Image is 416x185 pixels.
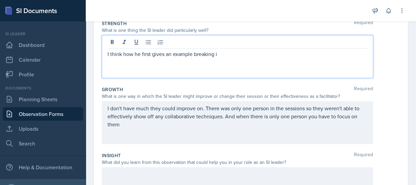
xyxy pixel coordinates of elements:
[3,92,83,106] a: Planning Sheets
[102,20,127,27] label: Strength
[108,50,367,58] p: I think how he first gives an example breaking i
[3,85,83,91] div: Documents
[354,20,373,27] span: Required
[3,107,83,121] a: Observation Forms
[354,86,373,93] span: Required
[3,137,83,150] a: Search
[102,93,373,100] div: What is one way in which the SI leader might improve or change their session or their effectivene...
[354,152,373,159] span: Required
[3,53,83,66] a: Calendar
[108,104,367,128] p: I don't have much they could improve on. There was only one person in the sessions so they weren'...
[102,152,121,159] label: Insight
[3,161,83,174] div: Help & Documentation
[3,38,83,52] a: Dashboard
[102,86,123,93] label: Growth
[102,159,373,166] div: What did you learn from this observation that could help you in your role as an SI leader?
[3,31,83,37] div: Si leader
[3,122,83,135] a: Uploads
[3,68,83,81] a: Profile
[102,27,373,34] div: What is one thing the SI leader did particularly well?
